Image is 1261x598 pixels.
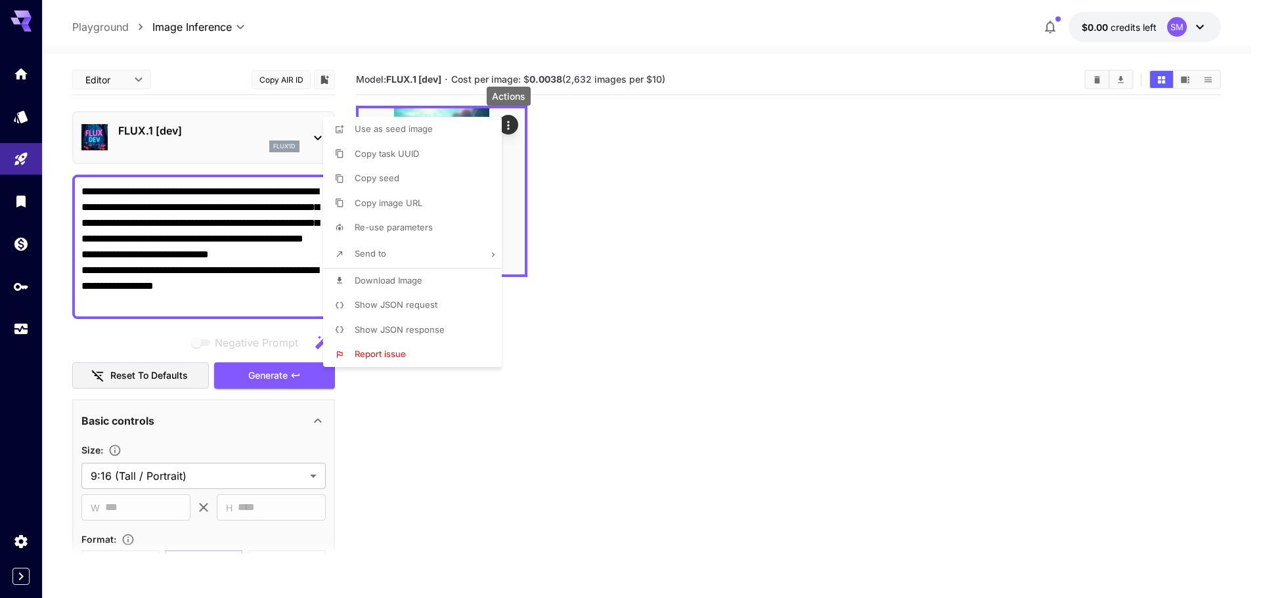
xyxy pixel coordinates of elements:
span: Use as seed image [355,123,433,134]
span: Report issue [355,349,406,359]
span: Copy seed [355,173,399,183]
span: Show JSON response [355,324,445,335]
span: Copy task UUID [355,148,419,159]
span: Re-use parameters [355,222,433,232]
span: Show JSON request [355,299,437,310]
div: Actions [487,87,531,106]
span: Copy image URL [355,198,422,208]
span: Send to [355,248,386,259]
span: Download Image [355,275,422,286]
